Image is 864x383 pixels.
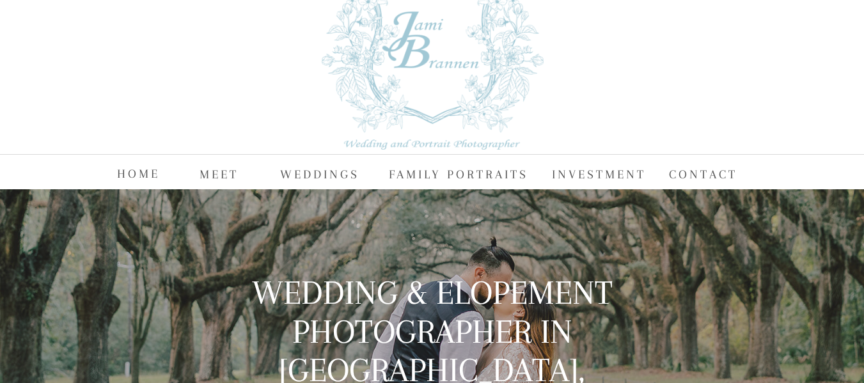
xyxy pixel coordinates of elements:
[669,164,750,183] a: CONTACT
[200,164,240,183] a: MEET
[389,164,533,183] a: FAMILY PORTRAITS
[280,164,360,183] a: WEDDINGS
[552,164,648,183] a: Investment
[117,163,160,182] a: HOME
